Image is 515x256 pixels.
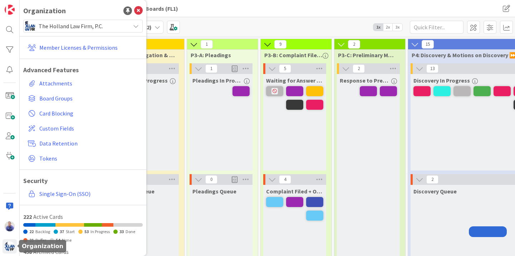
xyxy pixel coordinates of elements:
span: Custom Fields [39,124,140,133]
span: 53 [84,229,89,234]
span: None [62,237,72,243]
div: Archived Cards [23,247,143,256]
span: Done [126,229,135,234]
span: Pleadings In Progress [192,77,242,84]
span: Tokens [39,154,140,163]
img: Visit kanbanzone.com [5,5,15,15]
span: 1 [205,64,217,73]
span: In Progress [90,229,110,234]
span: 1x [373,24,383,31]
span: Data Retention [39,139,140,148]
span: Pleadings Queue [192,188,236,195]
a: Tokens [25,152,143,165]
input: Quick Filter... [410,21,463,34]
a: Custom Fields [25,122,143,135]
span: 22 [29,229,34,234]
span: 15 [422,40,434,49]
span: P3-A: Pleadings [191,51,249,59]
span: 4 [279,175,291,184]
h1: Advanced Features [23,66,143,74]
span: 2 [348,40,360,49]
div: Organization [23,5,66,16]
span: 21 [29,237,34,243]
span: 1 [201,40,213,49]
span: Waiting for Answer / Motion [266,77,323,84]
span: Card Blocking [39,109,140,118]
span: 2 [426,175,438,184]
span: 2x [383,24,393,31]
img: avatar [5,241,15,251]
span: P3-C: Preliminary Motions (to Dismiss, etc.) [338,51,396,59]
span: Response to Preliminary Motions [340,77,389,84]
span: 9 [274,40,286,49]
span: P3-B: Complaint Filed / Served / Waiting [264,51,323,59]
a: Data Retention [25,137,143,150]
h1: Security [23,177,143,185]
span: Discovery Queue [413,188,457,195]
span: 37 [60,229,64,234]
span: Discovery In Progress [413,77,470,84]
span: Board Groups [39,94,140,103]
h5: Organization [22,243,63,250]
span: Individual Boards (FL1) [119,4,178,13]
img: JG [5,221,15,231]
span: 2 [353,64,365,73]
span: The Holland Law Firm, P.C. [39,21,127,31]
span: 13 [426,64,438,73]
span: Complaint Filed + Out for Service [266,188,323,195]
span: 0 [205,175,217,184]
div: Active Cards [23,212,143,221]
a: Card Blocking [25,107,143,120]
a: Board Groups [25,92,143,105]
span: 222 [23,213,32,220]
a: Single Sign-On (SSO) [25,187,143,200]
span: Start [66,229,75,234]
span: Backlog [35,229,50,234]
span: 5 [279,64,291,73]
span: 3x [393,24,402,31]
img: avatar [25,21,35,31]
a: Attachments [25,77,143,90]
span: 54 [56,237,60,243]
span: Buffer [35,237,46,243]
a: Member Licenses & Permissions [25,41,143,54]
span: 33 [119,229,124,234]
